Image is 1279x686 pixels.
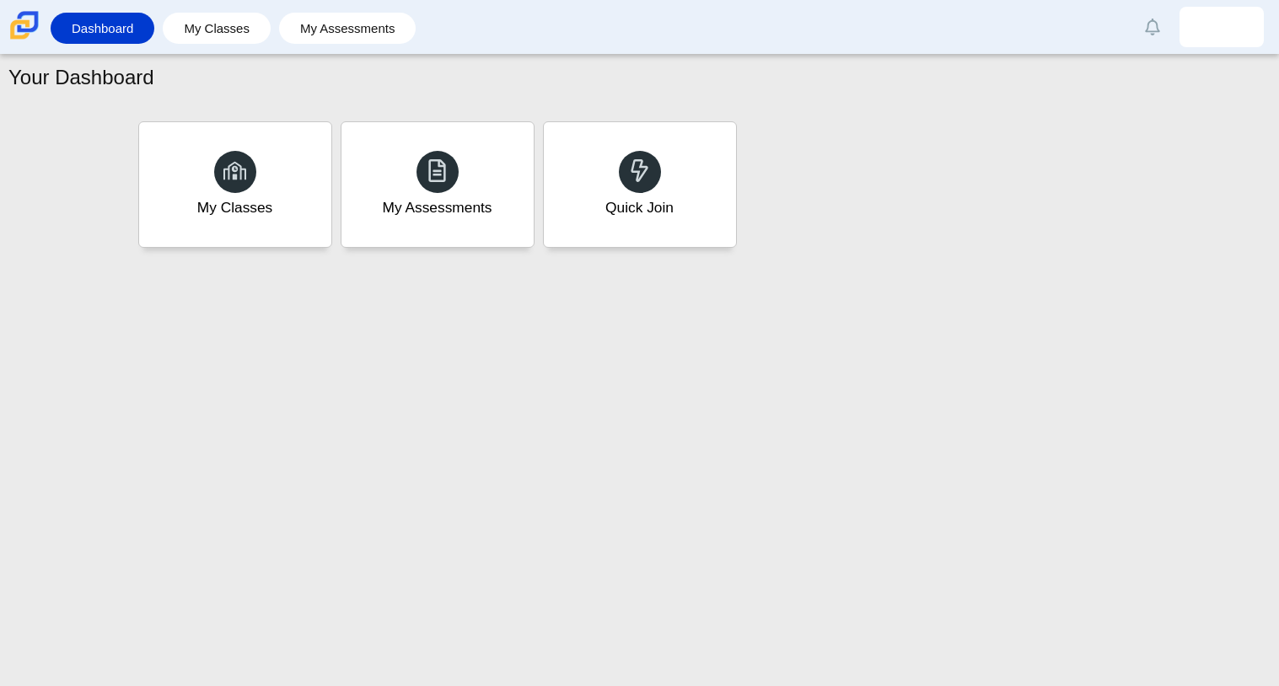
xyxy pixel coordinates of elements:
[605,197,674,218] div: Quick Join
[197,197,273,218] div: My Classes
[7,31,42,46] a: Carmen School of Science & Technology
[1208,13,1235,40] img: nyzaiah.lopez.n6nzCb
[171,13,262,44] a: My Classes
[59,13,146,44] a: Dashboard
[341,121,535,248] a: My Assessments
[543,121,737,248] a: Quick Join
[288,13,408,44] a: My Assessments
[138,121,332,248] a: My Classes
[8,63,154,92] h1: Your Dashboard
[1134,8,1171,46] a: Alerts
[7,8,42,43] img: Carmen School of Science & Technology
[383,197,492,218] div: My Assessments
[1180,7,1264,47] a: nyzaiah.lopez.n6nzCb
